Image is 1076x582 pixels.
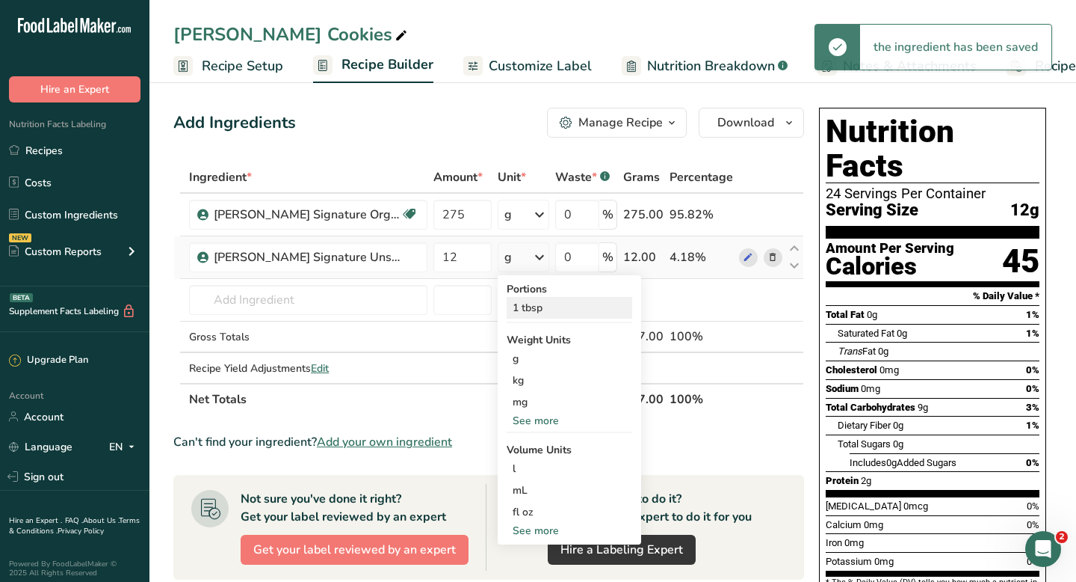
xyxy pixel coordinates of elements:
[844,537,864,548] span: 0mg
[241,490,446,526] div: Not sure you've done it right? Get your label reviewed by an expert
[826,556,872,567] span: Potassium
[667,383,736,414] th: 100%
[918,402,928,413] span: 9g
[1026,328,1039,339] span: 1%
[498,168,526,186] span: Unit
[670,328,733,346] div: 100%
[433,168,483,186] span: Amount
[173,433,804,451] div: Can't find your ingredient?
[189,361,427,376] div: Recipe Yield Adjustments
[622,49,788,83] a: Nutrition Breakdown
[507,413,632,429] div: See more
[173,21,410,48] div: [PERSON_NAME] Cookies
[670,206,733,224] div: 95.82%
[317,433,452,451] span: Add your own ingredient
[826,186,1039,201] div: 24 Servings Per Container
[313,48,433,84] a: Recipe Builder
[860,25,1051,70] div: the ingredient has been saved
[214,248,401,266] div: [PERSON_NAME] Signature Unsalted Sweet Cream Butter
[1027,500,1039,512] span: 0%
[548,535,696,565] a: Hire a Labeling Expert
[507,281,632,297] div: Portions
[623,206,664,224] div: 275.00
[826,500,901,512] span: [MEDICAL_DATA]
[874,556,894,567] span: 0mg
[83,515,119,526] a: About Us .
[10,293,33,302] div: BETA
[513,504,626,520] div: fl oz
[507,442,632,458] div: Volume Units
[9,76,140,102] button: Hire an Expert
[1026,420,1039,431] span: 1%
[9,434,72,460] a: Language
[1026,309,1039,320] span: 1%
[826,256,954,278] div: Calories
[189,285,427,315] input: Add Ingredient
[826,242,954,256] div: Amount Per Serving
[826,201,918,220] span: Serving Size
[214,206,401,224] div: [PERSON_NAME] Signature Organic Unbleached All Purpose Flour
[826,519,862,530] span: Calcium
[670,248,733,266] div: 4.18%
[578,114,663,132] div: Manage Recipe
[202,56,283,76] span: Recipe Setup
[58,526,104,536] a: Privacy Policy
[879,364,899,376] span: 0mg
[241,535,469,565] button: Get your label reviewed by an expert
[623,328,664,346] div: 287.00
[838,420,891,431] span: Dietary Fiber
[850,457,956,468] span: Includes Added Sugars
[9,244,102,260] div: Custom Reports
[826,114,1039,183] h1: Nutrition Facts
[311,361,329,376] span: Edit
[513,483,626,498] div: mL
[1027,519,1039,530] span: 0%
[1026,457,1039,468] span: 0%
[826,402,915,413] span: Total Carbohydrates
[893,438,903,450] span: 0g
[1002,242,1039,281] div: 45
[826,475,859,486] span: Protein
[507,370,632,391] div: kg
[826,287,1039,305] section: % Daily Value *
[699,108,804,138] button: Download
[504,248,512,266] div: g
[1010,201,1039,220] span: 12g
[838,346,876,357] span: Fat
[886,457,897,468] span: 0g
[507,391,632,413] div: mg
[507,332,632,348] div: Weight Units
[9,515,62,526] a: Hire an Expert .
[341,55,433,75] span: Recipe Builder
[489,56,592,76] span: Customize Label
[186,383,620,414] th: Net Totals
[623,168,660,186] span: Grams
[548,490,752,526] div: Don't have time to do it? Hire a labeling expert to do it for you
[838,438,891,450] span: Total Sugars
[504,206,512,224] div: g
[1025,531,1061,567] iframe: Intercom live chat
[1026,402,1039,413] span: 3%
[878,346,888,357] span: 0g
[507,297,632,319] div: 1 tbsp
[1026,383,1039,394] span: 0%
[1026,364,1039,376] span: 0%
[867,309,877,320] span: 0g
[9,233,31,242] div: NEW
[717,114,774,132] span: Download
[838,328,894,339] span: Saturated Fat
[838,346,862,357] i: Trans
[893,420,903,431] span: 0g
[189,329,427,345] div: Gross Totals
[1056,531,1068,543] span: 2
[189,168,252,186] span: Ingredient
[826,309,865,320] span: Total Fat
[555,168,610,186] div: Waste
[513,461,626,477] div: l
[903,500,928,512] span: 0mcg
[861,383,880,394] span: 0mg
[826,383,859,394] span: Sodium
[173,49,283,83] a: Recipe Setup
[647,56,775,76] span: Nutrition Breakdown
[670,168,733,186] span: Percentage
